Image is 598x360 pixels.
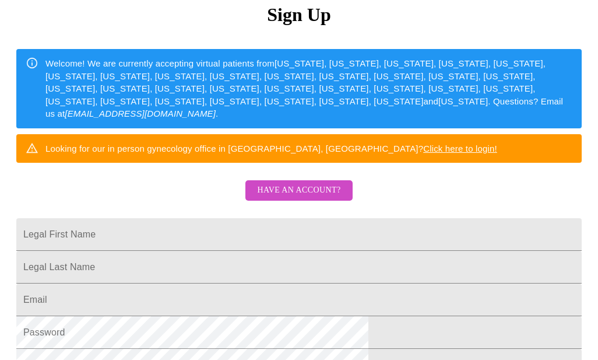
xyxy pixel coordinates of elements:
h3: Sign Up [16,4,582,26]
span: Have an account? [257,183,340,198]
a: Have an account? [242,193,355,203]
button: Have an account? [245,180,352,201]
div: Looking for our in person gynecology office in [GEOGRAPHIC_DATA], [GEOGRAPHIC_DATA]? [45,138,497,159]
div: Welcome! We are currently accepting virtual patients from [US_STATE], [US_STATE], [US_STATE], [US... [45,53,572,124]
a: Click here to login! [423,144,497,153]
em: [EMAIL_ADDRESS][DOMAIN_NAME] [65,109,216,118]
